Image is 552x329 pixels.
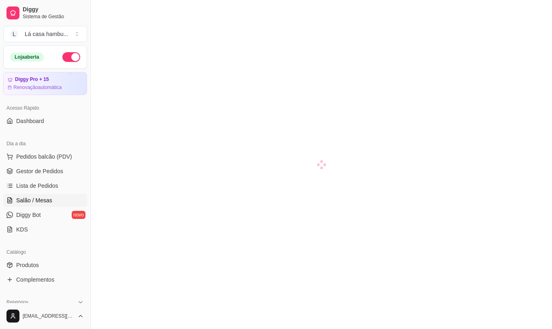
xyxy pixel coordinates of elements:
a: Diggy Botnovo [3,208,87,221]
span: Diggy Bot [16,211,41,219]
span: Pedidos balcão (PDV) [16,153,72,161]
span: KDS [16,225,28,233]
div: Dia a dia [3,137,87,150]
a: Complementos [3,273,87,286]
div: Acesso Rápido [3,102,87,115]
a: Diggy Pro + 15Renovaçãoautomática [3,72,87,95]
article: Renovação automática [13,84,62,91]
span: Produtos [16,261,39,269]
button: [EMAIL_ADDRESS][DOMAIN_NAME] [3,306,87,326]
a: Salão / Mesas [3,194,87,207]
span: Diggy [23,6,84,13]
span: Complementos [16,276,54,284]
div: Catálogo [3,246,87,259]
a: DiggySistema de Gestão [3,3,87,23]
span: Dashboard [16,117,44,125]
a: Dashboard [3,115,87,127]
span: Lista de Pedidos [16,182,58,190]
span: Relatórios [6,299,28,306]
article: Diggy Pro + 15 [15,76,49,83]
button: Pedidos balcão (PDV) [3,150,87,163]
span: Sistema de Gestão [23,13,84,20]
div: Loja aberta [10,53,44,62]
a: Lista de Pedidos [3,179,87,192]
a: Gestor de Pedidos [3,165,87,178]
div: Lá casa hambu ... [25,30,68,38]
span: [EMAIL_ADDRESS][DOMAIN_NAME] [23,313,74,319]
a: KDS [3,223,87,236]
button: Select a team [3,26,87,42]
button: Alterar Status [62,52,80,62]
span: L [10,30,18,38]
span: Salão / Mesas [16,196,52,204]
a: Produtos [3,259,87,272]
span: Gestor de Pedidos [16,167,63,175]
